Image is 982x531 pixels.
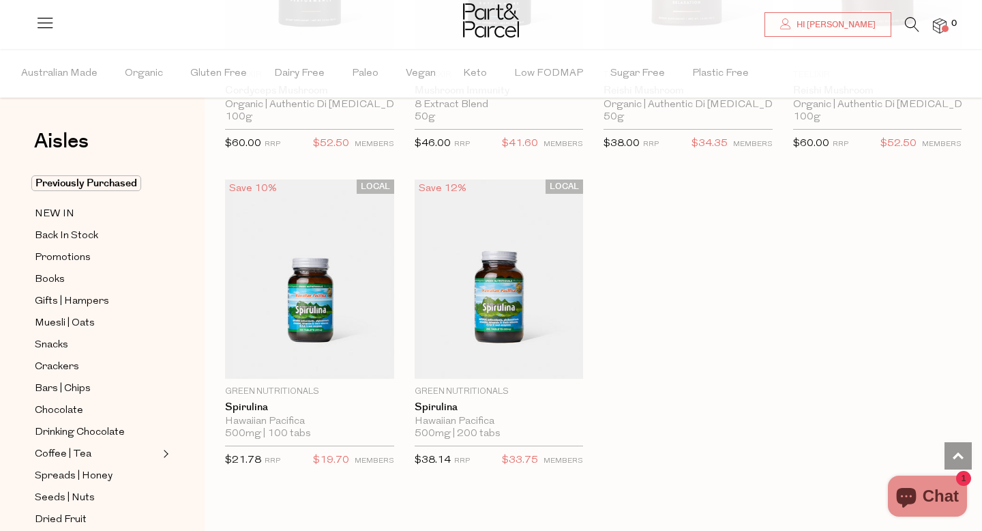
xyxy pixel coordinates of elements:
span: 100g [793,111,820,124]
span: Paleo [352,50,378,98]
span: Books [35,272,65,288]
small: RRP [265,141,280,148]
small: RRP [833,141,848,148]
span: Snacks [35,337,68,354]
span: Low FODMAP [514,50,583,98]
span: Gluten Free [190,50,247,98]
a: Dried Fruit [35,511,159,528]
span: Back In Stock [35,228,98,244]
div: Organic | Authentic Di [MEDICAL_DATA] Source [793,99,962,111]
span: $34.35 [691,135,728,153]
span: 0 [948,18,960,30]
span: Coffee | Tea [35,446,91,463]
span: $60.00 [225,139,261,149]
span: Seeds | Nuts [35,490,95,506]
small: MEMBERS [922,141,962,148]
a: Muesli | Oats [35,315,159,332]
span: Drinking Chocolate [35,425,125,441]
span: Aisles [34,126,89,156]
small: RRP [454,457,470,465]
div: Save 12% [415,180,471,198]
img: Spirulina [415,180,584,379]
p: Green Nutritionals [225,386,394,398]
span: Chocolate [35,403,83,419]
span: $52.50 [880,135,917,153]
span: Plastic Free [692,50,749,98]
small: MEMBERS [544,457,583,465]
span: Gifts | Hampers [35,293,109,310]
a: 0 [933,18,947,33]
span: $46.00 [415,139,451,149]
button: Expand/Collapse Coffee | Tea [160,446,169,462]
a: Aisles [34,131,89,165]
span: LOCAL [357,180,394,194]
div: 8 Extract Blend [415,99,584,111]
a: Back In Stock [35,227,159,244]
span: Dried Fruit [35,512,87,528]
span: Bars | Chips [35,381,91,397]
span: NEW IN [35,206,74,223]
span: Organic [125,50,163,98]
a: Hi [PERSON_NAME] [764,12,891,37]
span: Sugar Free [610,50,665,98]
small: RRP [265,457,280,465]
a: Books [35,271,159,288]
span: $33.75 [502,452,538,470]
span: Previously Purchased [31,175,141,191]
a: Bars | Chips [35,380,159,397]
small: MEMBERS [733,141,773,148]
span: 50g [604,111,624,124]
span: Keto [463,50,487,98]
span: LOCAL [546,180,583,194]
small: RRP [643,141,659,148]
a: Crackers [35,358,159,375]
a: NEW IN [35,205,159,223]
span: Dairy Free [274,50,325,98]
inbox-online-store-chat: Shopify online store chat [884,476,971,520]
span: 50g [415,111,435,124]
small: MEMBERS [355,141,394,148]
div: Organic | Authentic Di [MEDICAL_DATA] Source [225,99,394,111]
div: Organic | Authentic Di [MEDICAL_DATA] Source [604,99,773,111]
span: $38.00 [604,139,640,149]
span: $60.00 [793,139,829,149]
span: Spreads | Honey [35,468,113,485]
span: Crackers [35,359,79,375]
span: Promotions [35,250,91,266]
span: Vegan [406,50,436,98]
div: Save 10% [225,180,281,198]
span: Hi [PERSON_NAME] [793,19,876,31]
span: 100g [225,111,252,124]
a: Previously Purchased [35,175,159,192]
a: Drinking Chocolate [35,424,159,441]
a: Promotions [35,249,159,266]
p: Green Nutritionals [415,386,584,398]
a: Gifts | Hampers [35,293,159,310]
a: Spirulina [225,401,394,414]
small: MEMBERS [355,457,394,465]
small: MEMBERS [544,141,583,148]
a: Seeds | Nuts [35,489,159,506]
small: RRP [454,141,470,148]
a: Chocolate [35,402,159,419]
a: Spreads | Honey [35,468,159,485]
span: 500mg | 200 tabs [415,428,501,440]
span: Muesli | Oats [35,315,95,332]
span: $52.50 [313,135,349,153]
a: Snacks [35,336,159,354]
span: Australian Made [21,50,98,98]
div: Hawaiian Pacifica [415,416,584,428]
span: 500mg | 100 tabs [225,428,311,440]
img: Part&Parcel [463,3,519,38]
img: Spirulina [225,180,394,379]
a: Coffee | Tea [35,446,159,463]
span: $41.60 [502,135,538,153]
span: $19.70 [313,452,349,470]
span: $21.78 [225,455,261,465]
a: Spirulina [415,401,584,414]
span: $38.14 [415,455,451,465]
div: Hawaiian Pacifica [225,416,394,428]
